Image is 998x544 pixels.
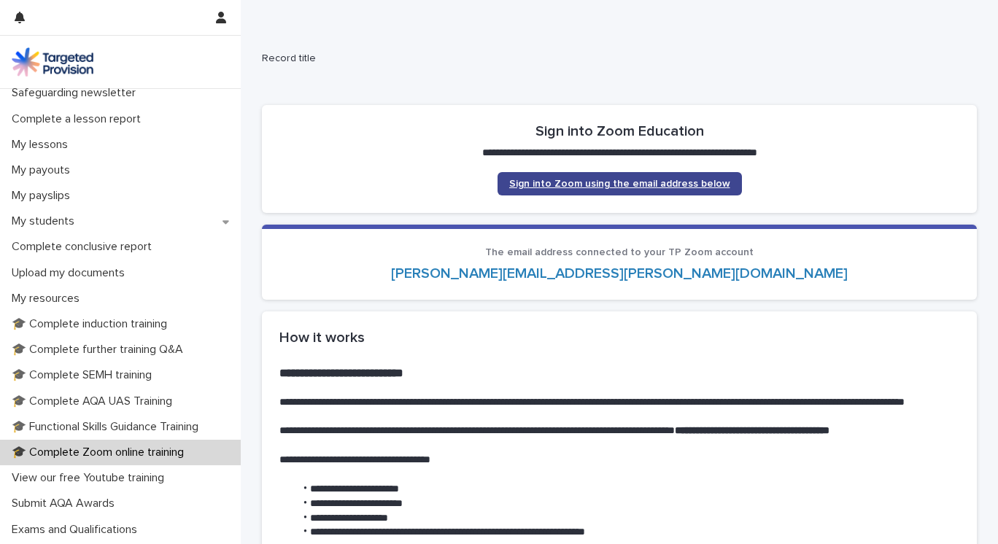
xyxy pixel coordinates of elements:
a: Sign into Zoom using the email address below [498,172,742,195]
p: 🎓 Functional Skills Guidance Training [6,420,210,434]
p: My lessons [6,138,80,152]
p: Complete conclusive report [6,240,163,254]
p: Complete a lesson report [6,112,152,126]
a: [PERSON_NAME][EMAIL_ADDRESS][PERSON_NAME][DOMAIN_NAME] [391,266,848,281]
p: Exams and Qualifications [6,523,149,537]
p: My payouts [6,163,82,177]
p: My students [6,214,86,228]
p: Safeguarding newsletter [6,86,147,100]
h2: How it works [279,329,959,346]
p: 🎓 Complete Zoom online training [6,446,196,459]
p: My payslips [6,189,82,203]
p: My resources [6,292,91,306]
span: The email address connected to your TP Zoom account [485,247,754,257]
h2: Sign into Zoom Education [535,123,704,140]
p: 🎓 Complete further training Q&A [6,343,195,357]
p: 🎓 Complete induction training [6,317,179,331]
p: 🎓 Complete SEMH training [6,368,163,382]
p: Upload my documents [6,266,136,280]
h2: Record title [262,53,971,65]
p: 🎓 Complete AQA UAS Training [6,395,184,408]
p: Submit AQA Awards [6,497,126,510]
img: M5nRWzHhSzIhMunXDL62 [12,47,93,77]
span: Sign into Zoom using the email address below [509,179,730,189]
p: View our free Youtube training [6,471,176,485]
